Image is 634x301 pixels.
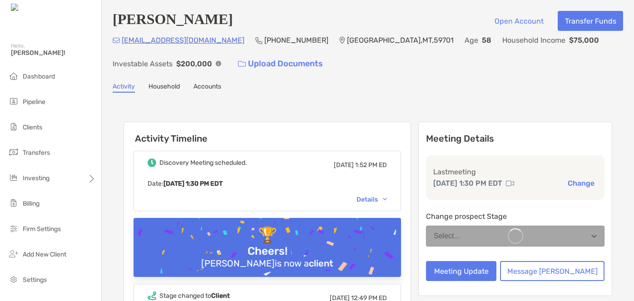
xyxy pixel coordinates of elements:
[23,225,61,233] span: Firm Settings
[176,58,212,69] p: $200,000
[426,211,604,222] p: Change prospect Stage
[482,35,491,46] p: 58
[558,11,623,31] button: Transfer Funds
[569,35,599,46] p: $75,000
[149,83,180,93] a: Household
[148,158,156,167] img: Event icon
[23,251,66,258] span: Add New Client
[113,11,233,31] h4: [PERSON_NAME]
[23,149,50,157] span: Transfers
[23,174,50,182] span: Investing
[433,166,597,178] p: Last meeting
[113,58,173,69] p: Investable Assets
[23,200,40,207] span: Billing
[211,292,230,300] b: Client
[23,123,42,131] span: Clients
[8,197,19,208] img: billing icon
[565,178,597,188] button: Change
[8,147,19,158] img: transfers icon
[357,196,387,203] div: Details
[8,172,19,183] img: investing icon
[232,54,329,74] a: Upload Documents
[8,274,19,285] img: settings icon
[433,178,502,189] p: [DATE] 1:30 PM EDT
[8,223,19,234] img: firm-settings icon
[124,122,411,144] h6: Activity Timeline
[8,121,19,132] img: clients icon
[8,248,19,259] img: add_new_client icon
[8,70,19,81] img: dashboard icon
[238,61,246,67] img: button icon
[264,35,328,46] p: [PHONE_NUMBER]
[500,261,604,281] button: Message [PERSON_NAME]
[134,218,401,296] img: Confetti
[11,49,96,57] span: [PERSON_NAME]!
[216,61,221,66] img: Info Icon
[506,180,514,187] img: communication type
[8,96,19,107] img: pipeline icon
[487,11,550,31] button: Open Account
[11,4,50,12] img: Zoe Logo
[426,133,604,144] p: Meeting Details
[159,292,230,300] div: Stage changed to
[309,258,333,269] b: client
[502,35,565,46] p: Household Income
[23,276,47,284] span: Settings
[355,161,387,169] span: 1:52 PM ED
[334,161,354,169] span: [DATE]
[244,245,291,258] div: Cheers!
[148,178,387,189] p: Date :
[148,291,156,300] img: Event icon
[255,37,263,44] img: Phone Icon
[159,159,247,167] div: Discovery Meeting scheduled.
[113,38,120,43] img: Email Icon
[198,258,337,269] div: [PERSON_NAME] is now a
[426,261,496,281] button: Meeting Update
[383,198,387,201] img: Chevron icon
[254,226,281,245] div: 🏆
[347,35,454,46] p: [GEOGRAPHIC_DATA] , MT , 59701
[23,98,45,106] span: Pipeline
[122,35,244,46] p: [EMAIL_ADDRESS][DOMAIN_NAME]
[465,35,478,46] p: Age
[193,83,221,93] a: Accounts
[113,83,135,93] a: Activity
[23,73,55,80] span: Dashboard
[163,180,223,188] b: [DATE] 1:30 PM EDT
[339,37,345,44] img: Location Icon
